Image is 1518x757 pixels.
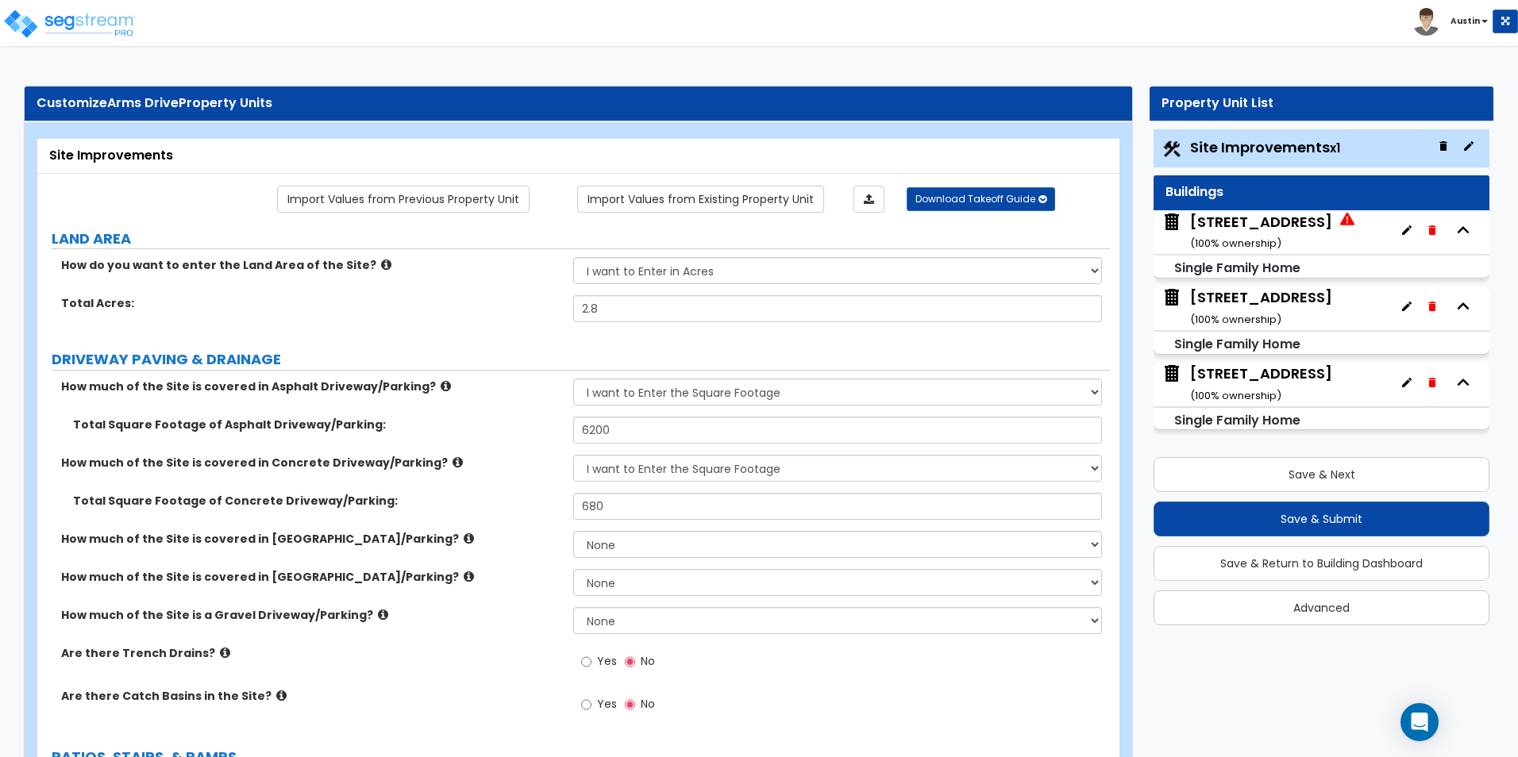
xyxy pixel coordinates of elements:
[581,696,591,713] input: Yes
[61,607,561,623] label: How much of the Site is a Gravel Driveway/Parking?
[464,532,474,544] i: click for more info!
[597,696,617,712] span: Yes
[49,147,1108,165] div: Site Improvements
[853,186,884,213] a: Import the dynamic attributes value through Excel sheet
[1412,8,1440,36] img: avatar.png
[1330,140,1340,156] small: x1
[52,349,1110,370] label: DRIVEWAY PAVING & DRAINAGE
[61,295,561,311] label: Total Acres:
[61,688,561,704] label: Are there Catch Basins in the Site?
[277,186,530,213] a: Import the dynamic attribute values from previous properties.
[1174,259,1300,277] small: Single Family Home
[73,493,561,509] label: Total Square Footage of Concrete Driveway/Parking:
[61,257,561,273] label: How do you want to enter the Land Area of the Site?
[1190,212,1332,252] div: [STREET_ADDRESS]
[1162,363,1332,404] span: 682 Arms Drive
[1190,287,1332,328] div: [STREET_ADDRESS]
[61,569,561,585] label: How much of the Site is covered in [GEOGRAPHIC_DATA]/Parking?
[1190,388,1281,403] small: ( 100 % ownership)
[61,645,561,661] label: Are there Trench Drains?
[1162,94,1481,113] div: Property Unit List
[1400,703,1439,741] div: Open Intercom Messenger
[381,259,391,271] i: click for more info!
[641,653,655,669] span: No
[1174,411,1300,429] small: Single Family Home
[1162,287,1332,328] span: 681 Arms Drive
[1162,212,1354,252] span: 680 Arms Drive
[61,455,561,471] label: How much of the Site is covered in Concrete Driveway/Parking?
[1162,363,1182,384] img: building.svg
[1174,335,1300,353] small: Single Family Home
[581,653,591,671] input: Yes
[907,187,1055,211] button: Download Takeoff Guide
[1190,236,1281,251] small: ( 100 % ownership)
[1190,363,1332,404] div: [STREET_ADDRESS]
[577,186,824,213] a: Import the dynamic attribute values from existing properties.
[220,647,230,659] i: click for more info!
[107,94,179,112] span: Arms Drive
[441,380,451,392] i: click for more info!
[641,696,655,712] span: No
[1190,312,1281,327] small: ( 100 % ownership)
[378,609,388,621] i: click for more info!
[61,531,561,547] label: How much of the Site is covered in [GEOGRAPHIC_DATA]/Parking?
[1154,546,1489,581] button: Save & Return to Building Dashboard
[52,229,1110,249] label: LAND AREA
[453,456,463,468] i: click for more info!
[276,690,287,701] i: click for more info!
[73,417,561,432] label: Total Square Footage of Asphalt Driveway/Parking:
[1190,137,1340,157] span: Site Improvements
[1162,139,1182,159] img: Construction.png
[1451,15,1480,27] b: Austin
[1165,183,1478,202] div: Buildings
[37,94,1120,113] div: Customize Property Units
[597,653,617,669] span: Yes
[2,8,137,40] img: logo_pro_r.png
[625,696,635,713] input: No
[915,192,1035,206] span: Download Takeoff Guide
[1154,501,1489,536] button: Save & Submit
[1162,287,1182,308] img: building.svg
[1154,457,1489,492] button: Save & Next
[1162,212,1182,232] img: building.svg
[61,378,561,394] label: How much of the Site is covered in Asphalt Driveway/Parking?
[1154,590,1489,625] button: Advanced
[625,653,635,671] input: No
[464,571,474,582] i: click for more info!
